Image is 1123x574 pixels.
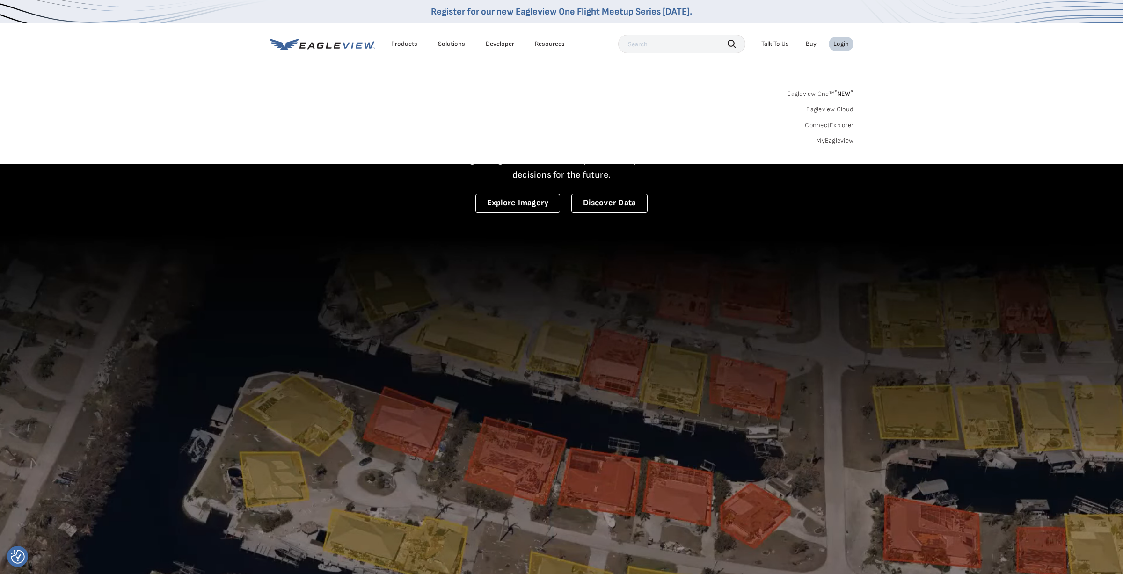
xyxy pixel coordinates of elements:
[486,40,514,48] a: Developer
[834,90,853,98] span: NEW
[571,194,648,213] a: Discover Data
[438,40,465,48] div: Solutions
[11,550,25,564] img: Revisit consent button
[475,194,561,213] a: Explore Imagery
[391,40,417,48] div: Products
[11,550,25,564] button: Consent Preferences
[805,121,853,130] a: ConnectExplorer
[431,6,692,17] a: Register for our new Eagleview One Flight Meetup Series [DATE].
[806,40,817,48] a: Buy
[816,137,853,145] a: MyEagleview
[618,35,745,53] input: Search
[787,87,853,98] a: Eagleview One™*NEW*
[806,105,853,114] a: Eagleview Cloud
[535,40,565,48] div: Resources
[833,40,849,48] div: Login
[761,40,789,48] div: Talk To Us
